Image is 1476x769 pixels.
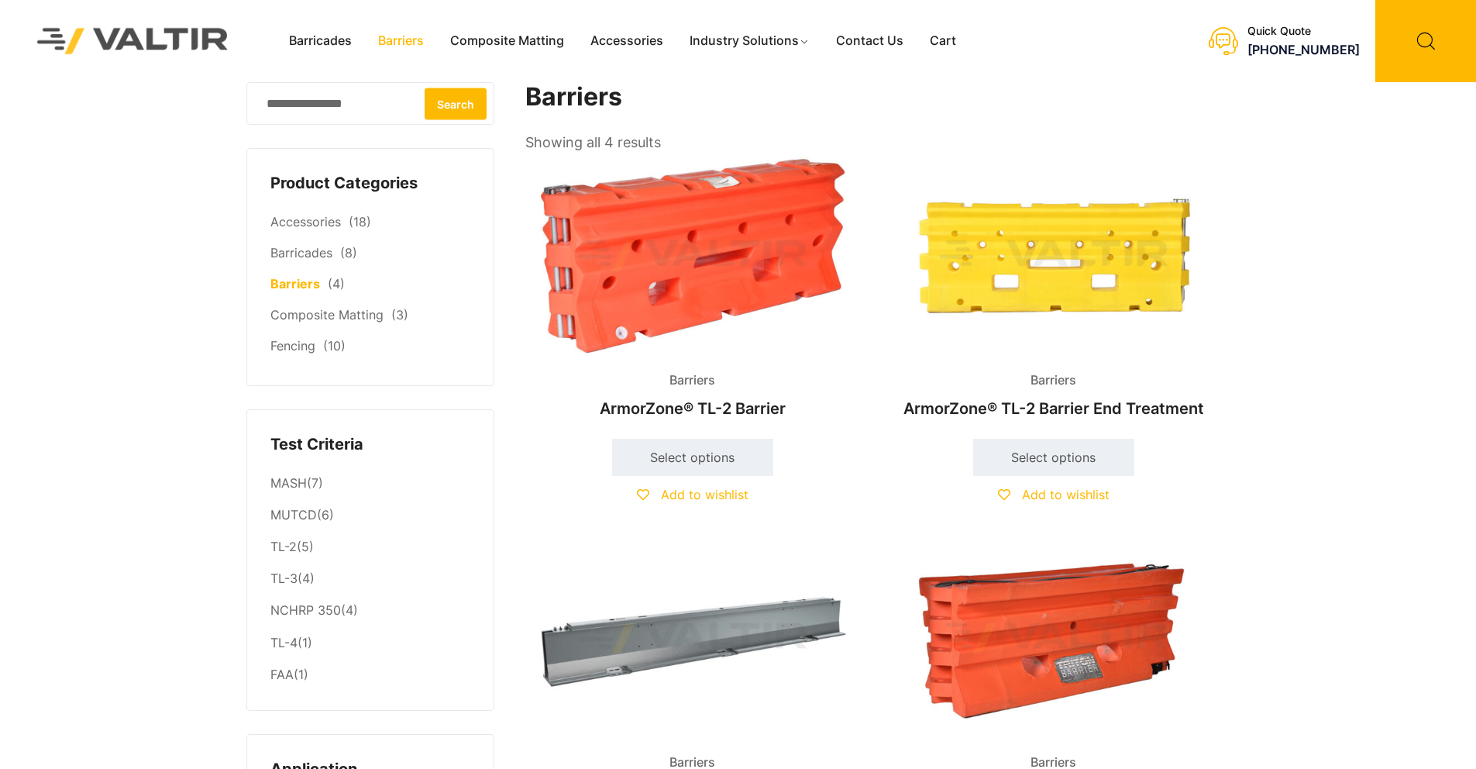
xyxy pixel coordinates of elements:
[1019,369,1088,392] span: Barriers
[270,507,317,522] a: MUTCD
[276,29,365,53] a: Barricades
[270,433,470,457] h4: Test Criteria
[391,307,408,322] span: (3)
[886,391,1221,426] h2: ArmorZone® TL-2 Barrier End Treatment
[676,29,823,53] a: Industry Solutions
[270,595,470,627] li: (4)
[525,82,1223,112] h1: Barriers
[270,214,341,229] a: Accessories
[1247,25,1360,38] div: Quick Quote
[270,659,470,687] li: (1)
[270,276,320,291] a: Barriers
[973,439,1134,476] a: Select options for “ArmorZone® TL-2 Barrier End Treatment”
[437,29,577,53] a: Composite Matting
[270,245,332,260] a: Barricades
[637,487,748,502] a: Add to wishlist
[323,338,346,353] span: (10)
[270,532,470,564] li: (5)
[998,487,1110,502] a: Add to wishlist
[425,88,487,119] button: Search
[17,8,249,74] img: Valtir Rentals
[270,602,341,618] a: NCHRP 350
[658,369,727,392] span: Barriers
[365,29,437,53] a: Barriers
[349,214,371,229] span: (18)
[1022,487,1110,502] span: Add to wishlist
[1247,42,1360,57] a: [PHONE_NUMBER]
[525,129,661,156] p: Showing all 4 results
[661,487,748,502] span: Add to wishlist
[328,276,345,291] span: (4)
[270,564,470,595] li: (4)
[612,439,773,476] a: Select options for “ArmorZone® TL-2 Barrier”
[917,29,969,53] a: Cart
[270,627,470,659] li: (1)
[270,500,470,532] li: (6)
[270,539,297,554] a: TL-2
[886,155,1221,426] a: BarriersArmorZone® TL-2 Barrier End Treatment
[270,467,470,499] li: (7)
[525,391,860,426] h2: ArmorZone® TL-2 Barrier
[270,667,294,682] a: FAA
[525,155,860,426] a: BarriersArmorZone® TL-2 Barrier
[270,172,470,195] h4: Product Categories
[577,29,676,53] a: Accessories
[270,338,315,353] a: Fencing
[270,307,384,322] a: Composite Matting
[270,635,298,650] a: TL-4
[823,29,917,53] a: Contact Us
[340,245,357,260] span: (8)
[270,475,307,491] a: MASH
[270,571,298,586] a: TL-3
